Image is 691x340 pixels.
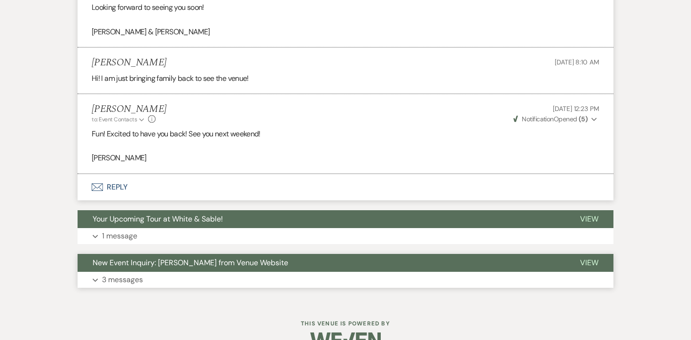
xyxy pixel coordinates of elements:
[565,254,613,272] button: View
[565,210,613,228] button: View
[92,128,599,140] p: Fun! Excited to have you back! See you next weekend!
[513,115,588,123] span: Opened
[92,1,599,14] p: Looking forward to seeing you soon!
[102,230,137,242] p: 1 message
[92,115,146,124] button: to: Event Contacts
[78,228,613,244] button: 1 message
[579,115,588,123] strong: ( 5 )
[512,114,599,124] button: NotificationOpened (5)
[78,210,565,228] button: Your Upcoming Tour at White & Sable!
[78,174,613,200] button: Reply
[580,214,598,224] span: View
[92,57,166,69] h5: [PERSON_NAME]
[92,116,137,123] span: to: Event Contacts
[580,258,598,268] span: View
[522,115,553,123] span: Notification
[93,214,223,224] span: Your Upcoming Tour at White & Sable!
[93,258,288,268] span: New Event Inquiry: [PERSON_NAME] from Venue Website
[78,272,613,288] button: 3 messages
[92,72,599,85] p: Hi! I am just bringing family back to see the venue!
[78,254,565,272] button: New Event Inquiry: [PERSON_NAME] from Venue Website
[92,26,599,38] p: [PERSON_NAME] & [PERSON_NAME]
[553,104,599,113] span: [DATE] 12:23 PM
[92,152,599,164] p: [PERSON_NAME]
[92,103,166,115] h5: [PERSON_NAME]
[555,58,599,66] span: [DATE] 8:10 AM
[102,274,143,286] p: 3 messages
